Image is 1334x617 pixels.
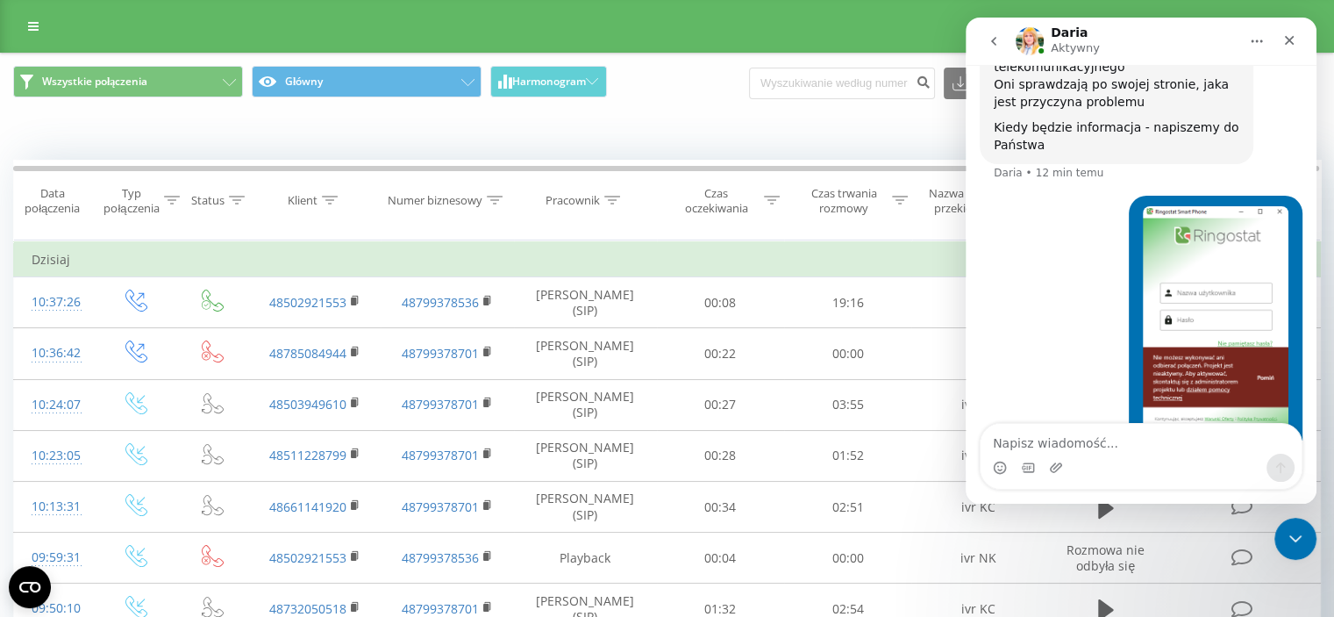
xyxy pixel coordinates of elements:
td: 00:08 [657,277,784,328]
td: ivr KC [911,482,1044,533]
a: 48785084944 [269,345,346,362]
button: Open CMP widget [9,566,51,608]
a: 48799378701 [402,396,479,413]
a: 48511228799 [269,447,346,463]
div: Nazwa schematu przekierowania [928,186,1020,216]
button: Harmonogram [490,66,607,97]
a: 48799378701 [402,447,479,463]
td: [PERSON_NAME] (SIP) [514,379,657,430]
a: 48503949610 [269,396,346,413]
td: Playback [514,533,657,584]
td: 01:52 [784,430,911,481]
button: Wszystkie połączenia [13,66,243,97]
a: 48799378536 [402,294,479,311]
a: 48502921553 [269,294,346,311]
span: Wszystkie połączenia [42,75,147,89]
td: 19:16 [784,277,911,328]
td: 00:34 [657,482,784,533]
div: Czas trwania rozmowy [800,186,888,216]
button: Wyślij wiadomość… [301,436,329,464]
div: Kiedy będzie informacja - napiszemy do Państwa [28,102,274,136]
a: 48799378701 [402,499,479,515]
a: 48502921553 [269,549,346,566]
iframe: Intercom live chat [966,18,1316,504]
td: [PERSON_NAME] (SIP) [514,430,657,481]
div: Typ połączenia [103,186,159,216]
td: 03:55 [784,379,911,430]
td: 02:51 [784,482,911,533]
textarea: Napisz wiadomość... [15,406,336,436]
div: Klient [288,193,317,208]
button: Eksport [944,68,1038,99]
td: ivr KC [911,379,1044,430]
div: Pracownik [546,193,600,208]
div: Daria • 12 min temu [28,150,138,161]
div: 10:37:26 [32,285,78,319]
div: Data połączenia [14,186,90,216]
td: 00:27 [657,379,784,430]
div: Status [191,193,225,208]
div: Oni sprawdzają po swojej stronie, jaka jest przyczyna problemu [28,59,274,93]
a: 48799378701 [402,345,479,362]
button: Załaduj załącznik [83,443,97,457]
div: Czas oczekiwania [673,186,760,216]
a: 48799378701 [402,600,479,617]
div: 10:23:05 [32,439,78,473]
td: ivr NK [911,533,1044,584]
button: Selektor plików GIF [55,443,69,457]
div: PWL mówi… [14,178,337,436]
div: 10:36:42 [32,336,78,370]
td: [PERSON_NAME] (SIP) [514,328,657,379]
input: Wyszukiwanie według numeru [749,68,935,99]
td: 00:22 [657,328,784,379]
iframe: Intercom live chat [1274,518,1316,560]
div: Numer biznesowy [388,193,482,208]
button: Główny [252,66,482,97]
td: Dzisiaj [14,242,1321,277]
td: 00:04 [657,533,784,584]
a: 48799378536 [402,549,479,566]
td: [PERSON_NAME] (SIP) [514,277,657,328]
div: 10:24:07 [32,388,78,422]
a: 48661141920 [269,499,346,515]
div: 10:13:31 [32,490,78,524]
a: 48732050518 [269,600,346,617]
td: 00:28 [657,430,784,481]
span: Harmonogram [512,75,586,88]
span: Rozmowa nie odbyła się [1066,542,1145,574]
div: 09:59:31 [32,541,78,575]
td: [PERSON_NAME] (SIP) [514,482,657,533]
td: ivr KC [911,430,1044,481]
td: 00:00 [784,533,911,584]
td: 00:00 [784,328,911,379]
button: Selektor emotek [27,443,41,457]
